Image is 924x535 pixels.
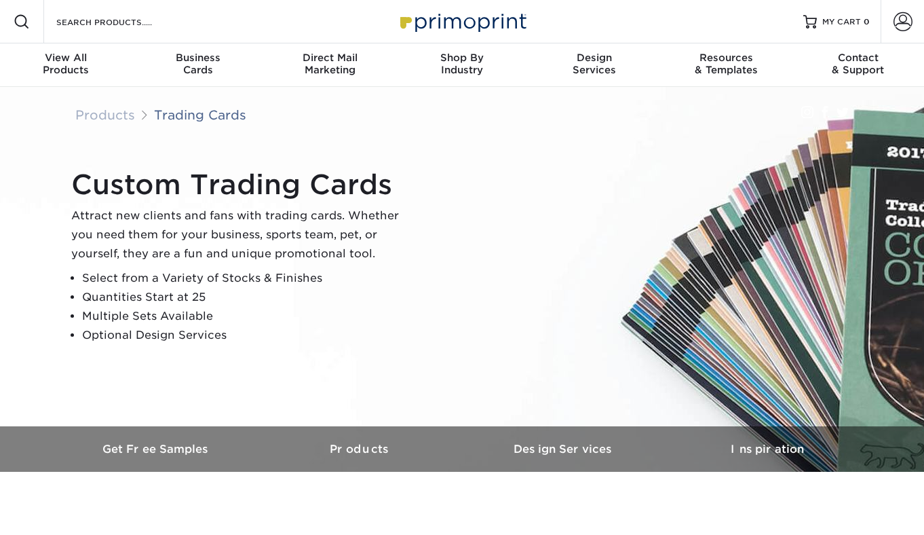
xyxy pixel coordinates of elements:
[792,43,924,87] a: Contact& Support
[660,43,792,87] a: Resources& Templates
[71,168,410,201] h1: Custom Trading Cards
[82,326,410,345] li: Optional Design Services
[660,52,792,64] span: Resources
[396,52,528,76] div: Industry
[792,52,924,76] div: & Support
[528,52,660,76] div: Services
[528,43,660,87] a: DesignServices
[264,52,396,76] div: Marketing
[132,52,265,76] div: Cards
[666,443,869,456] h3: Inspiration
[258,426,462,472] a: Products
[792,52,924,64] span: Contact
[55,443,258,456] h3: Get Free Samples
[82,307,410,326] li: Multiple Sets Available
[132,52,265,64] span: Business
[132,43,265,87] a: BusinessCards
[258,443,462,456] h3: Products
[75,107,135,122] a: Products
[71,206,410,263] p: Attract new clients and fans with trading cards. Whether you need them for your business, sports ...
[82,288,410,307] li: Quantities Start at 25
[462,443,666,456] h3: Design Services
[528,52,660,64] span: Design
[396,52,528,64] span: Shop By
[394,7,530,36] img: Primoprint
[82,269,410,288] li: Select from a Variety of Stocks & Finishes
[660,52,792,76] div: & Templates
[822,16,861,28] span: MY CART
[264,52,396,64] span: Direct Mail
[264,43,396,87] a: Direct MailMarketing
[396,43,528,87] a: Shop ByIndustry
[55,426,258,472] a: Get Free Samples
[864,17,870,26] span: 0
[666,426,869,472] a: Inspiration
[154,107,246,122] a: Trading Cards
[55,14,187,30] input: SEARCH PRODUCTS.....
[462,426,666,472] a: Design Services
